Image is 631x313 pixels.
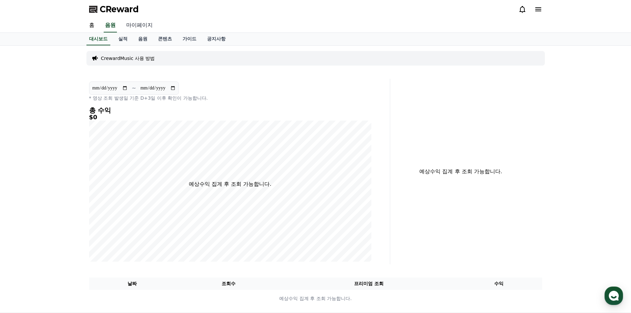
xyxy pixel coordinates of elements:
[89,95,371,101] p: * 영상 조회 발생일 기준 D+3일 이후 확인이 가능합니다.
[89,295,542,302] p: 예상수익 집계 후 조회 가능합니다.
[175,278,282,290] th: 조회수
[133,33,153,45] a: 음원
[177,33,202,45] a: 가이드
[21,220,25,225] span: 홈
[189,180,271,188] p: 예상수익 집계 후 조회 가능합니다.
[102,220,110,225] span: 설정
[113,33,133,45] a: 실적
[89,278,176,290] th: 날짜
[101,55,155,62] a: CrewardMusic 사용 방법
[61,220,69,226] span: 대화
[86,33,110,45] a: 대시보드
[456,278,542,290] th: 수익
[132,84,136,92] p: ~
[89,4,139,15] a: CReward
[44,210,85,227] a: 대화
[89,107,371,114] h4: 총 수익
[100,4,139,15] span: CReward
[395,168,526,176] p: 예상수익 집계 후 조회 가능합니다.
[84,19,100,32] a: 홈
[2,210,44,227] a: 홈
[89,114,371,121] h5: $0
[282,278,456,290] th: 프리미엄 조회
[121,19,158,32] a: 마이페이지
[85,210,127,227] a: 설정
[202,33,231,45] a: 공지사항
[104,19,117,32] a: 음원
[153,33,177,45] a: 콘텐츠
